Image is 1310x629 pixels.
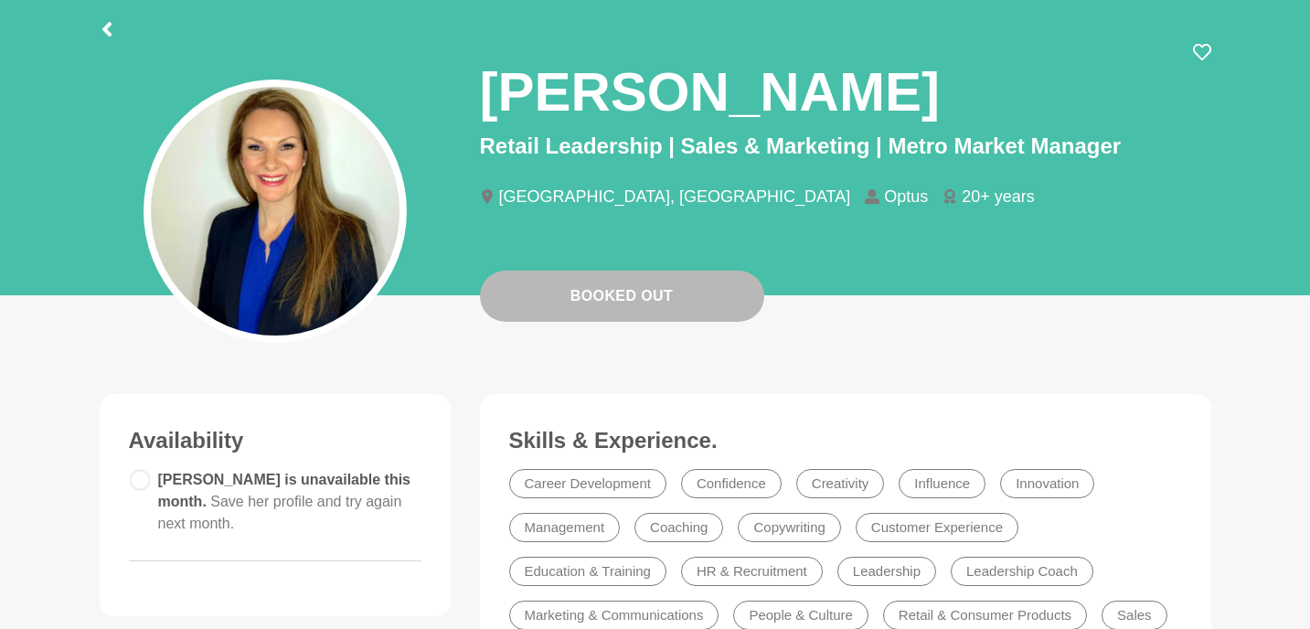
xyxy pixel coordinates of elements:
li: 20+ years [943,188,1049,205]
li: [GEOGRAPHIC_DATA], [GEOGRAPHIC_DATA] [480,188,866,205]
h3: Availability [129,427,421,454]
p: Retail Leadership | Sales & Marketing | Metro Market Manager [480,130,1211,163]
h1: [PERSON_NAME] [480,58,940,126]
h3: Skills & Experience. [509,427,1182,454]
li: Optus [865,188,943,205]
span: [PERSON_NAME] is unavailable this month. [158,472,411,531]
span: Save her profile and try again next month. [158,494,402,531]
